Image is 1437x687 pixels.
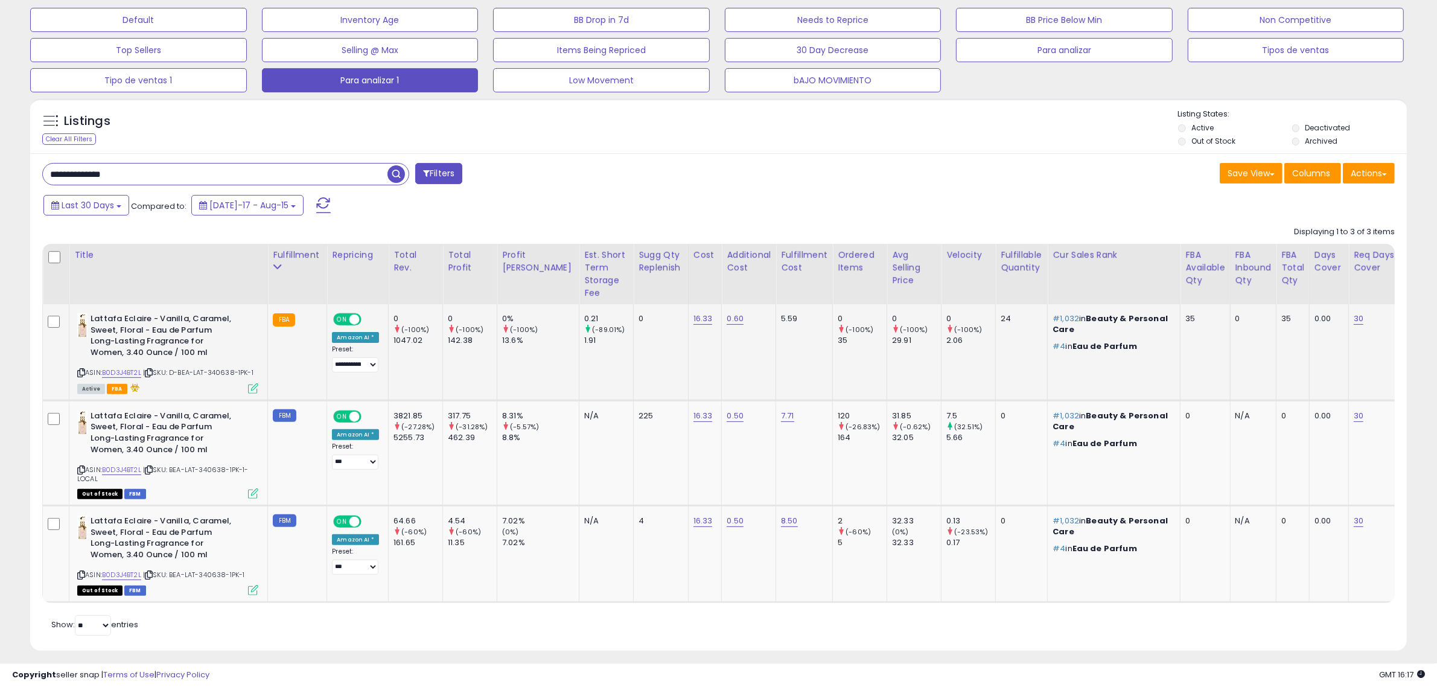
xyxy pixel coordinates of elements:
[1072,340,1137,352] span: Eau de Parfum
[1281,411,1300,421] div: 0
[838,432,887,443] div: 164
[1188,8,1404,32] button: Non Competitive
[838,249,882,274] div: Ordered Items
[91,313,237,361] b: Lattafa Eclaire - Vanilla, Caramel, Sweet, Floral - Eau de Parfum Long-Lasting Fragrance for Wome...
[634,244,689,304] th: Please note that this number is a calculation based on your required days of coverage and your ve...
[102,368,141,378] a: B0D3J4BT2L
[1235,411,1267,421] div: N/A
[77,313,88,337] img: 31FT0een9XL._SL40_.jpg
[946,537,995,548] div: 0.17
[1343,163,1395,184] button: Actions
[131,200,186,212] span: Compared to:
[727,313,744,325] a: 0.60
[502,527,519,537] small: (0%)
[639,313,679,324] div: 0
[332,332,379,343] div: Amazon AI *
[946,313,995,324] div: 0
[892,527,909,537] small: (0%)
[584,313,633,324] div: 0.21
[273,249,322,261] div: Fulfillment
[12,669,209,681] div: seller snap | |
[1053,515,1168,537] span: Beauty & Personal Care
[956,38,1173,62] button: Para analizar
[1072,438,1137,449] span: Eau de Parfum
[1281,313,1300,324] div: 35
[1305,123,1351,133] label: Deactivated
[77,411,258,497] div: ASIN:
[1053,410,1168,432] span: Beauty & Personal Care
[332,443,379,470] div: Preset:
[401,527,427,537] small: (-60%)
[1001,249,1042,274] div: Fulfillable Quantity
[584,249,628,299] div: Est. Short Term Storage Fee
[725,68,942,92] button: bAJO MOVIMIENTO
[954,325,982,334] small: (-100%)
[394,335,442,346] div: 1047.02
[77,465,249,483] span: | SKU: BEA-LAT-340638-1PK-1-LOCAL
[62,199,114,211] span: Last 30 Days
[1053,341,1171,352] p: in
[1053,313,1171,335] p: in
[727,515,744,527] a: 0.50
[956,8,1173,32] button: BB Price Below Min
[332,429,379,440] div: Amazon AI *
[1185,249,1225,287] div: FBA Available Qty
[493,68,710,92] button: Low Movement
[1354,410,1363,422] a: 30
[1235,516,1267,526] div: N/A
[30,8,247,32] button: Default
[1185,516,1220,526] div: 0
[1305,136,1338,146] label: Archived
[954,527,988,537] small: (-23.53%)
[1191,123,1214,133] label: Active
[1379,669,1425,680] span: 2025-09-15 16:17 GMT
[1191,136,1235,146] label: Out of Stock
[946,411,995,421] div: 7.5
[846,527,871,537] small: (-60%)
[30,38,247,62] button: Top Sellers
[1294,226,1395,238] div: Displaying 1 to 3 of 3 items
[838,537,887,548] div: 5
[12,669,56,680] strong: Copyright
[42,133,96,145] div: Clear All Filters
[781,410,794,422] a: 7.71
[401,325,429,334] small: (-100%)
[1314,249,1343,274] div: Days Cover
[510,422,539,432] small: (-5.57%)
[77,384,105,394] span: All listings currently available for purchase on Amazon
[64,113,110,130] h5: Listings
[103,669,155,680] a: Terms of Use
[725,38,942,62] button: 30 Day Decrease
[156,669,209,680] a: Privacy Policy
[415,163,462,184] button: Filters
[584,411,624,421] div: N/A
[360,315,379,325] span: OFF
[127,383,140,392] i: hazardous material
[334,517,349,527] span: ON
[77,516,88,540] img: 31FT0een9XL._SL40_.jpg
[394,537,442,548] div: 161.65
[102,465,141,475] a: B0D3J4BT2L
[725,8,942,32] button: Needs to Reprice
[838,335,887,346] div: 35
[262,38,479,62] button: Selling @ Max
[510,325,538,334] small: (-100%)
[273,409,296,422] small: FBM
[1220,163,1282,184] button: Save View
[91,516,237,563] b: Lattafa Eclaire - Vanilla, Caramel, Sweet, Floral - Eau de Parfum Long-Lasting Fragrance for Wome...
[332,548,379,575] div: Preset:
[77,313,258,392] div: ASIN:
[846,422,880,432] small: (-26.83%)
[124,586,146,596] span: FBM
[394,411,442,421] div: 3821.85
[502,516,579,526] div: 7.02%
[74,249,263,261] div: Title
[360,411,379,421] span: OFF
[1354,249,1398,274] div: Req Days Cover
[1053,249,1175,261] div: Cur Sales Rank
[332,345,379,372] div: Preset:
[838,313,887,324] div: 0
[1053,515,1079,526] span: #1,032
[502,411,579,421] div: 8.31%
[1292,167,1330,179] span: Columns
